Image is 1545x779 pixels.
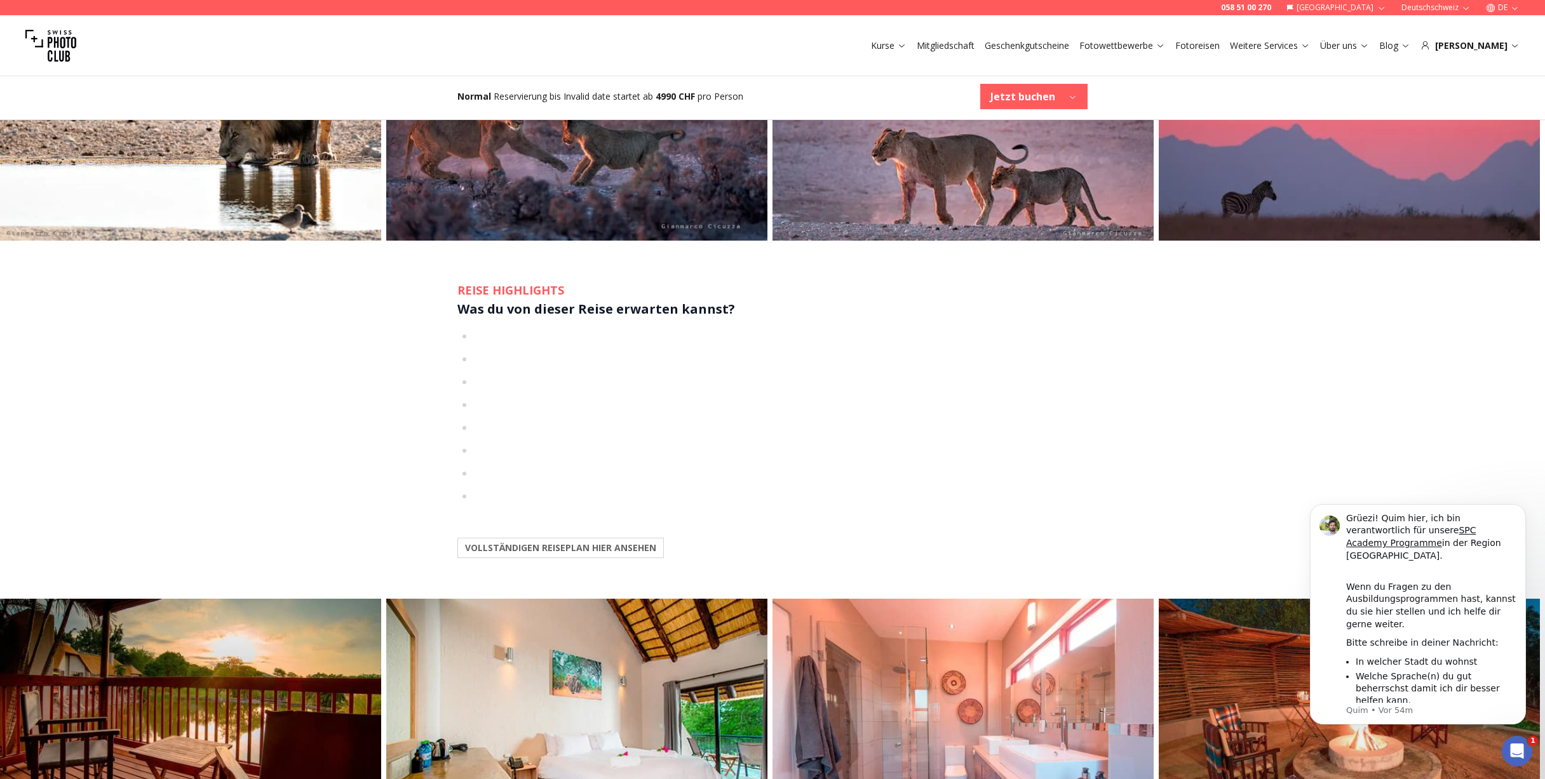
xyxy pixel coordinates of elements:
a: Geschenkgutscheine [985,39,1069,52]
button: Fotoreisen [1170,37,1225,55]
a: Fotoreisen [1175,39,1220,52]
button: Weitere Services [1225,37,1315,55]
a: Über uns [1320,39,1369,52]
h2: REISE HIGHLIGHTS [457,281,1088,299]
button: Über uns [1315,37,1374,55]
a: Kurse [871,39,907,52]
b: VOLLSTÄNDIGEN REISEPLAN HIER ANSEHEN [465,542,656,554]
button: Fotowettbewerbe [1074,37,1170,55]
a: Weitere Services [1230,39,1310,52]
button: Jetzt buchen [980,84,1088,109]
a: Mitgliedschaft [917,39,975,52]
b: 4990 CHF [656,90,695,102]
a: Fotowettbewerbe [1079,39,1165,52]
button: VOLLSTÄNDIGEN REISEPLAN HIER ANSEHEN [457,538,664,558]
button: Blog [1374,37,1415,55]
a: 058 51 00 270 [1221,3,1271,13]
button: Mitgliedschaft [912,37,980,55]
span: pro Person [698,90,743,102]
span: 1 [1528,736,1538,746]
img: Swiss photo club [25,20,76,71]
span: Reservierung bis Invalid date startet ab [494,90,653,102]
button: Geschenkgutscheine [980,37,1074,55]
div: [PERSON_NAME] [1420,39,1520,52]
b: Normal [457,90,491,102]
a: Blog [1379,39,1410,52]
b: Jetzt buchen [990,89,1055,104]
iframe: Intercom live chat [1502,736,1532,766]
iframe: Intercom notifications Nachricht [1291,495,1545,732]
h3: Was du von dieser Reise erwarten kannst? [457,299,1088,319]
button: Kurse [866,37,912,55]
